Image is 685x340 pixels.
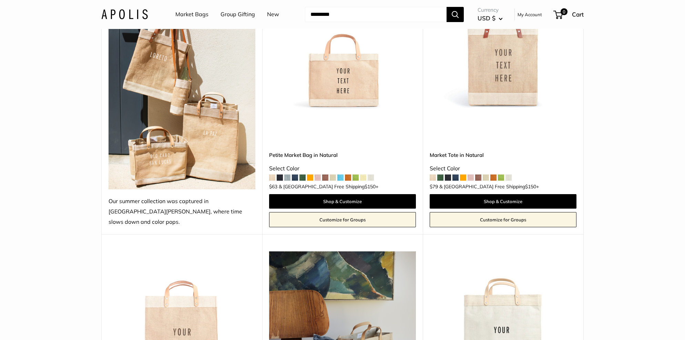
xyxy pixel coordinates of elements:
a: Customize for Groups [269,212,416,227]
span: USD $ [478,14,495,22]
div: Our summer collection was captured in [GEOGRAPHIC_DATA][PERSON_NAME], where time slows down and c... [109,196,255,227]
div: Select Color [269,163,416,174]
button: USD $ [478,13,503,24]
a: Petite Market Bag in Natural [269,151,416,159]
span: $63 [269,183,277,190]
a: 0 Cart [554,9,584,20]
button: Search [447,7,464,22]
span: 0 [561,8,568,15]
a: Customize for Groups [430,212,576,227]
a: Shop & Customize [430,194,576,209]
a: My Account [518,10,542,19]
a: Shop & Customize [269,194,416,209]
a: Market Tote in Natural [430,151,576,159]
span: $150 [365,183,376,190]
a: Market Bags [175,9,208,20]
span: $79 [430,183,438,190]
span: $150 [525,183,536,190]
a: New [267,9,279,20]
span: & [GEOGRAPHIC_DATA] Free Shipping + [279,184,378,189]
span: Currency [478,5,503,15]
span: & [GEOGRAPHIC_DATA] Free Shipping + [439,184,539,189]
img: Apolis [101,9,148,19]
span: Cart [572,11,584,18]
a: Group Gifting [221,9,255,20]
input: Search... [305,7,447,22]
div: Select Color [430,163,576,174]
